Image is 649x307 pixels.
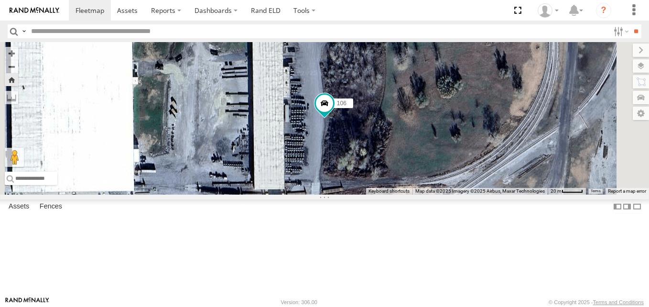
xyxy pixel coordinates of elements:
[5,60,18,73] button: Zoom out
[415,188,545,194] span: Map data ©2025 Imagery ©2025 Airbus, Maxar Technologies
[613,199,622,213] label: Dock Summary Table to the Left
[5,73,18,86] button: Zoom Home
[632,199,642,213] label: Hide Summary Table
[610,24,630,38] label: Search Filter Options
[337,100,346,107] span: 106
[622,199,632,213] label: Dock Summary Table to the Right
[593,299,644,305] a: Terms and Conditions
[534,3,562,18] div: Craig King
[551,188,562,194] span: 20 m
[4,200,34,213] label: Assets
[5,148,24,167] button: Drag Pegman onto the map to open Street View
[35,200,67,213] label: Fences
[20,24,28,38] label: Search Query
[10,7,59,14] img: rand-logo.svg
[281,299,317,305] div: Version: 306.00
[5,47,18,60] button: Zoom in
[608,188,646,194] a: Report a map error
[5,91,18,104] label: Measure
[591,189,601,193] a: Terms (opens in new tab)
[549,299,644,305] div: © Copyright 2025 -
[5,297,49,307] a: Visit our Website
[596,3,611,18] i: ?
[368,188,410,195] button: Keyboard shortcuts
[633,107,649,120] label: Map Settings
[548,188,586,195] button: Map Scale: 20 m per 41 pixels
